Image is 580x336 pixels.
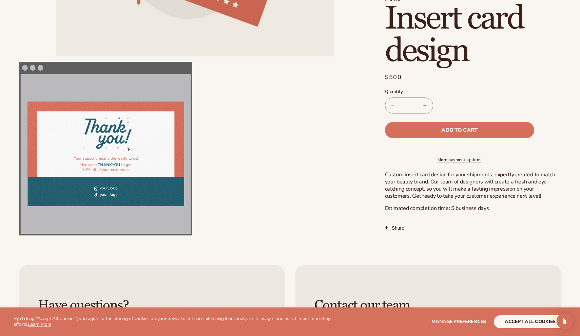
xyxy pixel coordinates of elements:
button: Manage preferences [431,315,486,328]
span: Add to cart [441,127,477,133]
div: Open Intercom Messenger [557,313,573,329]
span: Manage preferences [431,318,486,325]
h3: Have questions? [38,298,266,313]
h3: Contact our team [314,298,542,313]
span: $500 [385,73,402,82]
button: Share [385,220,406,235]
button: accept all cookies [494,315,566,328]
p: Estimated completion time: 5 business days [385,205,561,212]
a: More payment options [385,157,534,163]
h1: Insert card design [385,2,561,68]
p: Custom insert card design for your shipments, expertly created to match your beauty brand. Our te... [385,171,561,199]
a: Learn More [28,321,51,328]
label: Quantity [385,89,534,95]
p: By clicking "Accept All Cookies", you agree to the storing of cookies on your device to enhance s... [14,316,342,328]
button: Add to cart [385,122,534,138]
